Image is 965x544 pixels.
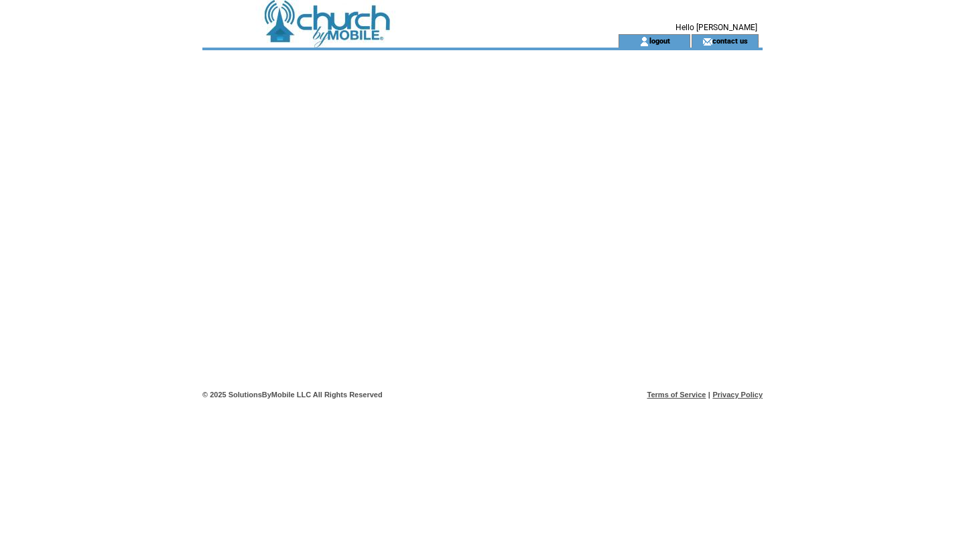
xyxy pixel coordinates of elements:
[675,23,757,32] span: Hello [PERSON_NAME]
[702,36,712,47] img: contact_us_icon.gif
[202,391,383,399] span: © 2025 SolutionsByMobile LLC All Rights Reserved
[712,391,763,399] a: Privacy Policy
[712,36,748,45] a: contact us
[708,391,710,399] span: |
[639,36,649,47] img: account_icon.gif
[649,36,670,45] a: logout
[647,391,706,399] a: Terms of Service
